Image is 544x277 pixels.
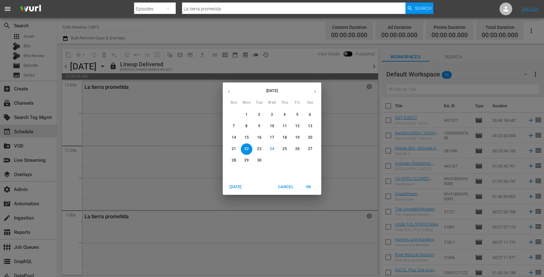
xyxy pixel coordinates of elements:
span: menu [4,5,11,13]
p: 21 [232,146,236,152]
span: Mon [241,100,252,106]
span: Tue [254,100,265,106]
span: Search [415,3,432,14]
button: 11 [279,121,290,132]
button: 28 [228,155,240,166]
button: 2 [254,109,265,121]
span: Wed [266,100,278,106]
button: 20 [304,132,316,143]
button: 26 [292,143,303,155]
p: 1 [245,112,248,117]
button: 4 [279,109,290,121]
button: 25 [279,143,290,155]
p: 13 [308,123,312,129]
button: 8 [241,121,252,132]
span: Thu [279,100,290,106]
p: 11 [282,123,287,129]
p: 4 [283,112,286,117]
button: 16 [254,132,265,143]
button: 13 [304,121,316,132]
button: 9 [254,121,265,132]
button: OK [298,182,319,192]
button: 10 [266,121,278,132]
button: 23 [254,143,265,155]
p: 22 [244,146,249,152]
button: 1 [241,109,252,121]
p: 5 [296,112,298,117]
p: 18 [282,135,287,140]
button: 18 [279,132,290,143]
span: Fri [292,100,303,106]
button: 30 [254,155,265,166]
button: 17 [266,132,278,143]
p: 20 [308,135,312,140]
button: [DATE] [225,182,246,192]
p: 10 [270,123,274,129]
p: 6 [309,112,311,117]
button: 14 [228,132,240,143]
p: [DATE] [235,88,309,94]
button: 5 [292,109,303,121]
p: 25 [282,146,287,152]
button: 24 [266,143,278,155]
p: 26 [295,146,300,152]
button: 7 [228,121,240,132]
button: 27 [304,143,316,155]
span: Cancel [278,184,293,190]
p: 2 [258,112,260,117]
p: 27 [308,146,312,152]
button: 21 [228,143,240,155]
button: Cancel [275,182,296,192]
span: [DATE] [228,184,243,190]
button: 19 [292,132,303,143]
p: 29 [244,158,249,163]
span: Sun [228,100,240,106]
p: 14 [232,135,236,140]
p: 3 [271,112,273,117]
p: 19 [295,135,300,140]
button: 6 [304,109,316,121]
button: 12 [292,121,303,132]
button: 22 [241,143,252,155]
p: 8 [245,123,248,129]
p: 28 [232,158,236,163]
a: Sign Out [521,6,538,11]
button: 15 [241,132,252,143]
p: 15 [244,135,249,140]
p: 30 [257,158,262,163]
p: 16 [257,135,262,140]
p: 7 [233,123,235,129]
p: 24 [270,146,274,152]
button: 29 [241,155,252,166]
img: ans4CAIJ8jUAAAAAAAAAAAAAAAAAAAAAAAAgQb4GAAAAAAAAAAAAAAAAAAAAAAAAJMjXAAAAAAAAAAAAAAAAAAAAAAAAgAT5G... [15,2,46,16]
p: 17 [270,135,274,140]
button: 3 [266,109,278,121]
p: 23 [257,146,262,152]
span: OK [301,184,316,190]
p: 9 [258,123,260,129]
p: 12 [295,123,300,129]
span: Sat [304,100,316,106]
